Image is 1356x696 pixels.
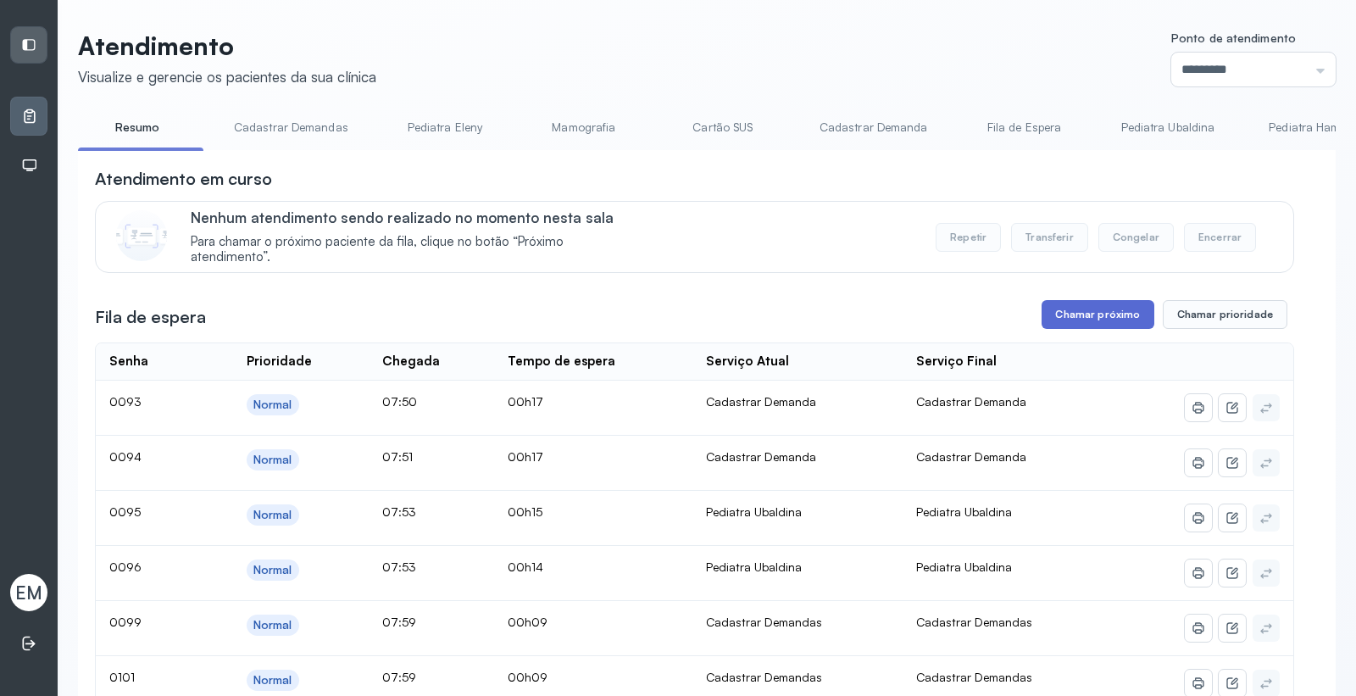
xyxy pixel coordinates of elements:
[78,68,376,86] div: Visualize e gerencie os pacientes da sua clínica
[78,114,197,142] a: Resumo
[706,354,789,370] div: Serviço Atual
[1163,300,1288,329] button: Chamar prioridade
[382,354,440,370] div: Chegada
[386,114,504,142] a: Pediatra Eleny
[95,305,206,329] h3: Fila de espera
[109,670,135,684] span: 0101
[109,394,142,409] span: 0093
[916,615,1032,629] span: Cadastrar Demandas
[253,563,292,577] div: Normal
[382,670,416,684] span: 07:59
[706,394,890,409] div: Cadastrar Demanda
[508,560,543,574] span: 00h14
[1184,223,1256,252] button: Encerrar
[916,670,1032,684] span: Cadastrar Demandas
[936,223,1001,252] button: Repetir
[109,354,148,370] div: Senha
[95,167,272,191] h3: Atendimento em curso
[508,670,547,684] span: 00h09
[706,560,890,575] div: Pediatra Ubaldina
[15,582,42,604] span: EM
[916,504,1012,519] span: Pediatra Ubaldina
[706,449,890,465] div: Cadastrar Demanda
[1104,114,1232,142] a: Pediatra Ubaldina
[109,615,142,629] span: 0099
[116,210,167,261] img: Imagem de CalloutCard
[508,394,543,409] span: 00h17
[1011,223,1088,252] button: Transferir
[191,209,639,226] p: Nenhum atendimento sendo realizado no momento nesta sala
[78,31,376,61] p: Atendimento
[803,114,945,142] a: Cadastrar Demanda
[525,114,643,142] a: Mamografia
[508,354,615,370] div: Tempo de espera
[1042,300,1153,329] button: Chamar próximo
[382,394,417,409] span: 07:50
[253,398,292,412] div: Normal
[253,618,292,632] div: Normal
[508,449,543,464] span: 00h17
[382,504,416,519] span: 07:53
[706,670,890,685] div: Cadastrar Demandas
[508,615,547,629] span: 00h09
[382,560,416,574] span: 07:53
[253,673,292,688] div: Normal
[508,504,542,519] span: 00h15
[217,114,365,142] a: Cadastrar Demandas
[382,449,413,464] span: 07:51
[706,504,890,520] div: Pediatra Ubaldina
[191,234,639,266] span: Para chamar o próximo paciente da fila, clique no botão “Próximo atendimento”.
[247,354,312,370] div: Prioridade
[253,453,292,467] div: Normal
[109,449,142,464] span: 0094
[916,354,997,370] div: Serviço Final
[706,615,890,630] div: Cadastrar Demandas
[916,560,1012,574] span: Pediatra Ubaldina
[1098,223,1174,252] button: Congelar
[109,504,141,519] span: 0095
[109,560,142,574] span: 0096
[916,449,1026,464] span: Cadastrar Demanda
[253,508,292,522] div: Normal
[1171,31,1296,45] span: Ponto de atendimento
[965,114,1084,142] a: Fila de Espera
[664,114,782,142] a: Cartão SUS
[382,615,416,629] span: 07:59
[916,394,1026,409] span: Cadastrar Demanda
